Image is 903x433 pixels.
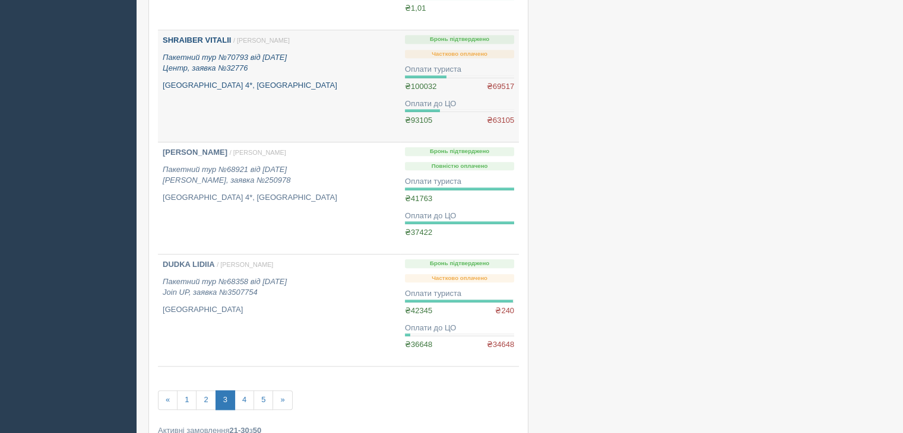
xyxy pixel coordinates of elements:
i: Пакетний тур №68921 від [DATE] [PERSON_NAME], заявка №250978 [163,165,290,185]
p: Частково оплачено [405,274,514,283]
p: Частково оплачено [405,50,514,59]
span: ₴93105 [405,116,432,125]
div: Оплати туриста [405,176,514,187]
p: [GEOGRAPHIC_DATA] 4*, [GEOGRAPHIC_DATA] [163,192,395,203]
a: 1 [177,390,197,410]
div: Оплати до ЦО [405,98,514,110]
i: Пакетний тур №68358 від [DATE] Join UP, заявка №3507754 [163,277,287,297]
span: ₴34648 [487,339,514,351]
div: Оплати до ЦО [405,323,514,334]
a: 5 [254,390,273,410]
a: 2 [196,390,216,410]
div: Оплати туриста [405,64,514,75]
span: / [PERSON_NAME] [230,149,286,156]
span: ₴69517 [487,81,514,93]
span: ₴63105 [487,115,514,126]
a: SHRAIBER VITALII / [PERSON_NAME] Пакетний тур №70793 від [DATE]Центр, заявка №32776 [GEOGRAPHIC_D... [158,30,400,142]
div: Оплати до ЦО [405,211,514,222]
a: » [273,390,292,410]
span: ₴36648 [405,340,432,349]
span: ₴240 [495,305,514,317]
b: SHRAIBER VITALII [163,36,231,44]
p: Бронь підтверджено [405,35,514,44]
span: / [PERSON_NAME] [233,37,290,44]
p: Повністю оплачено [405,162,514,171]
p: Бронь підтверджено [405,259,514,268]
p: Бронь підтверджено [405,147,514,156]
a: 4 [235,390,254,410]
a: [PERSON_NAME] / [PERSON_NAME] Пакетний тур №68921 від [DATE][PERSON_NAME], заявка №250978 [GEOGRA... [158,142,400,254]
span: ₴100032 [405,82,436,91]
span: ₴42345 [405,306,432,315]
b: DUDKA LIDIIA [163,260,215,269]
div: Оплати туриста [405,288,514,300]
span: ₴41763 [405,194,432,203]
span: ₴37422 [405,228,432,237]
p: [GEOGRAPHIC_DATA] 4*, [GEOGRAPHIC_DATA] [163,80,395,91]
a: « [158,390,178,410]
span: ₴1,01 [405,4,426,12]
i: Пакетний тур №70793 від [DATE] Центр, заявка №32776 [163,53,287,73]
a: DUDKA LIDIIA / [PERSON_NAME] Пакетний тур №68358 від [DATE]Join UP, заявка №3507754 [GEOGRAPHIC_D... [158,254,400,366]
span: / [PERSON_NAME] [217,261,273,268]
b: [PERSON_NAME] [163,148,227,157]
p: [GEOGRAPHIC_DATA] [163,304,395,316]
a: 3 [216,390,235,410]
